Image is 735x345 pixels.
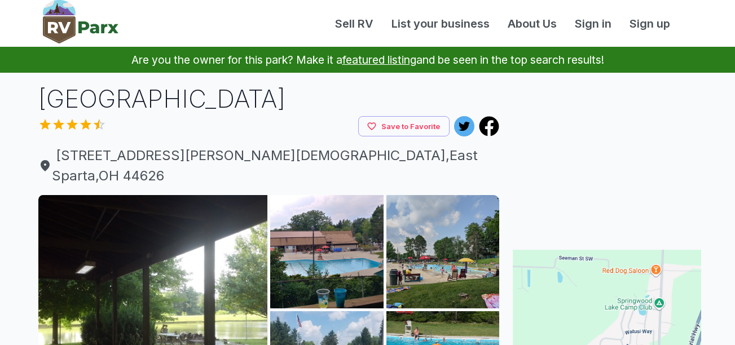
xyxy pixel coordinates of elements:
a: About Us [499,15,566,32]
a: featured listing [342,53,416,67]
h1: [GEOGRAPHIC_DATA] [38,82,500,116]
a: [STREET_ADDRESS][PERSON_NAME][DEMOGRAPHIC_DATA],East Sparta,OH 44626 [38,145,500,186]
p: Are you the owner for this park? Make it a and be seen in the top search results! [14,47,721,73]
a: List your business [382,15,499,32]
a: Sign up [620,15,679,32]
img: AAcXr8oq06-xCA6JNyh8UBWAG1YMPhJFIYvHo4v6g0rrvUiaki8wpqANkFkkMeEm07xfSxDw0UyJB6ETzvu1dbEnMNc9rypAQ... [270,195,384,308]
a: Sell RV [326,15,382,32]
iframe: Advertisement [513,82,701,223]
img: AAcXr8pxSww9vByP0gOIG_VQzDY0qGOLBR14lAvz3_i13nGxfN2irZHpmsqUomdkiL-7T1lWaGcbmhtfqSPPXYpgXS8Nv2Wvf... [386,195,500,308]
span: [STREET_ADDRESS][PERSON_NAME][DEMOGRAPHIC_DATA] , East Sparta , OH 44626 [38,145,500,186]
a: Sign in [566,15,620,32]
button: Save to Favorite [358,116,450,137]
